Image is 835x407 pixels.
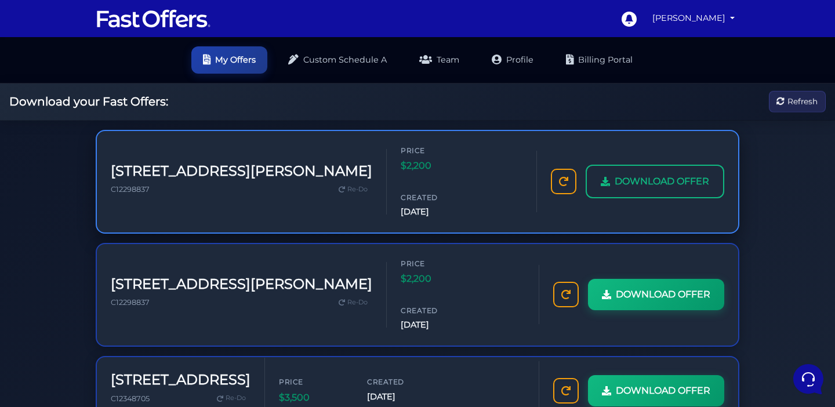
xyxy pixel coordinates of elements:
[37,83,60,107] img: dark
[401,158,470,173] span: $2,200
[334,182,372,197] a: Re-Do
[187,65,213,74] a: See all
[191,46,267,74] a: My Offers
[401,192,470,203] span: Created
[480,46,545,74] a: Profile
[586,165,724,198] a: DOWNLOAD OFFER
[226,393,246,404] span: Re-Do
[401,145,470,156] span: Price
[111,298,150,307] span: C12298837
[151,300,223,327] button: Help
[769,91,826,112] button: Refresh
[347,297,368,308] span: Re-Do
[367,390,437,404] span: [DATE]
[9,9,195,46] h2: Hello [PERSON_NAME] 👋
[787,95,818,108] span: Refresh
[111,185,150,194] span: C12298837
[111,394,150,403] span: C12348705
[279,376,348,387] span: Price
[277,46,398,74] a: Custom Schedule A
[401,258,470,269] span: Price
[401,318,470,332] span: [DATE]
[367,376,437,387] span: Created
[9,95,168,108] h2: Download your Fast Offers:
[401,271,470,286] span: $2,200
[180,317,195,327] p: Help
[588,279,724,310] a: DOWNLOAD OFFER
[26,187,190,199] input: Search for an Article...
[35,317,55,327] p: Home
[648,7,739,30] a: [PERSON_NAME]
[19,116,213,139] button: Start a Conversation
[100,317,133,327] p: Messages
[144,162,213,172] a: Open Help Center
[615,174,709,189] span: DOWNLOAD OFFER
[347,184,368,195] span: Re-Do
[111,163,372,180] h3: [STREET_ADDRESS][PERSON_NAME]
[81,300,152,327] button: Messages
[111,276,372,293] h3: [STREET_ADDRESS][PERSON_NAME]
[616,287,710,302] span: DOWNLOAD OFFER
[401,305,470,316] span: Created
[9,300,81,327] button: Home
[111,372,251,388] h3: [STREET_ADDRESS]
[19,162,79,172] span: Find an Answer
[19,83,42,107] img: dark
[334,295,372,310] a: Re-Do
[791,362,826,397] iframe: Customerly Messenger Launcher
[279,390,348,405] span: $3,500
[554,46,644,74] a: Billing Portal
[616,383,710,398] span: DOWNLOAD OFFER
[83,123,162,132] span: Start a Conversation
[401,205,470,219] span: [DATE]
[588,375,724,406] a: DOWNLOAD OFFER
[408,46,471,74] a: Team
[19,65,94,74] span: Your Conversations
[212,391,251,406] a: Re-Do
